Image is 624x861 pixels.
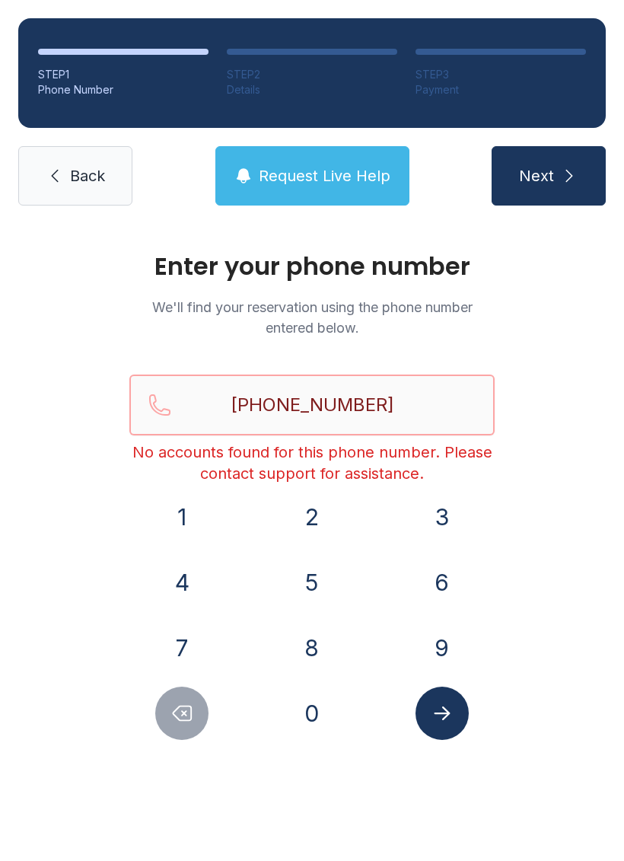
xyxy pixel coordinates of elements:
button: 3 [415,490,469,544]
div: No accounts found for this phone number. Please contact support for assistance. [129,442,495,484]
button: 4 [155,556,209,609]
span: Back [70,165,105,187]
button: 2 [285,490,339,544]
button: Submit lookup form [415,687,469,740]
span: Next [519,165,554,187]
span: Request Live Help [259,165,390,187]
div: Phone Number [38,82,209,97]
button: 1 [155,490,209,544]
button: 8 [285,621,339,674]
div: STEP 3 [415,67,586,82]
button: 7 [155,621,209,674]
p: We'll find your reservation using the phone number entered below. [129,297,495,338]
div: Payment [415,82,586,97]
div: Details [227,82,397,97]
div: STEP 2 [227,67,397,82]
button: 6 [415,556,469,609]
input: Reservation phone number [129,375,495,435]
button: 5 [285,556,339,609]
h1: Enter your phone number [129,254,495,279]
div: STEP 1 [38,67,209,82]
button: Delete number [155,687,209,740]
button: 9 [415,621,469,674]
button: 0 [285,687,339,740]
